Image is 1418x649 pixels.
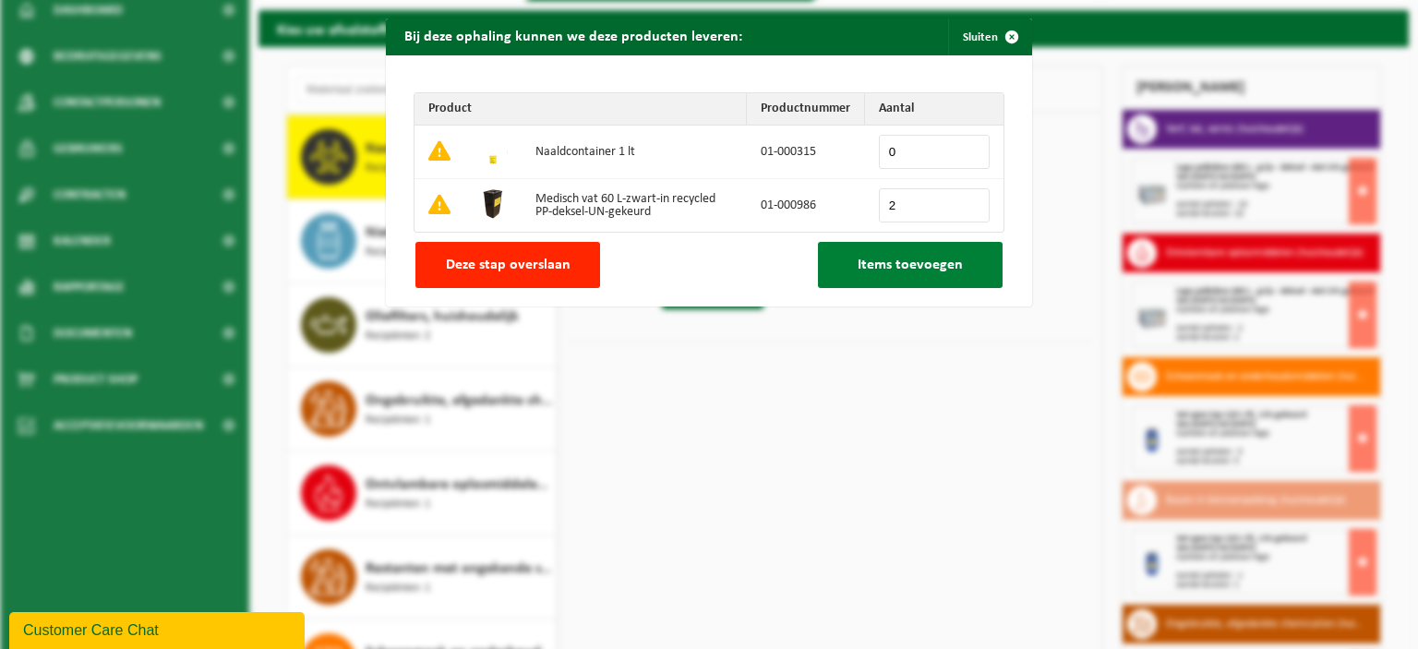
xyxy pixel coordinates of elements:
[415,242,600,288] button: Deze stap overslaan
[865,93,1003,126] th: Aantal
[478,189,508,219] img: 01-000986
[747,126,865,179] td: 01-000315
[948,18,1030,55] button: Sluiten
[522,126,747,179] td: Naaldcontainer 1 lt
[858,258,963,272] span: Items toevoegen
[522,179,747,232] td: Medisch vat 60 L-zwart-in recycled PP-deksel-UN-gekeurd
[446,258,571,272] span: Deze stap overslaan
[9,608,308,649] iframe: chat widget
[747,93,865,126] th: Productnummer
[747,179,865,232] td: 01-000986
[415,93,747,126] th: Product
[818,242,1003,288] button: Items toevoegen
[386,18,761,54] h2: Bij deze ophaling kunnen we deze producten leveren:
[478,136,508,165] img: 01-000315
